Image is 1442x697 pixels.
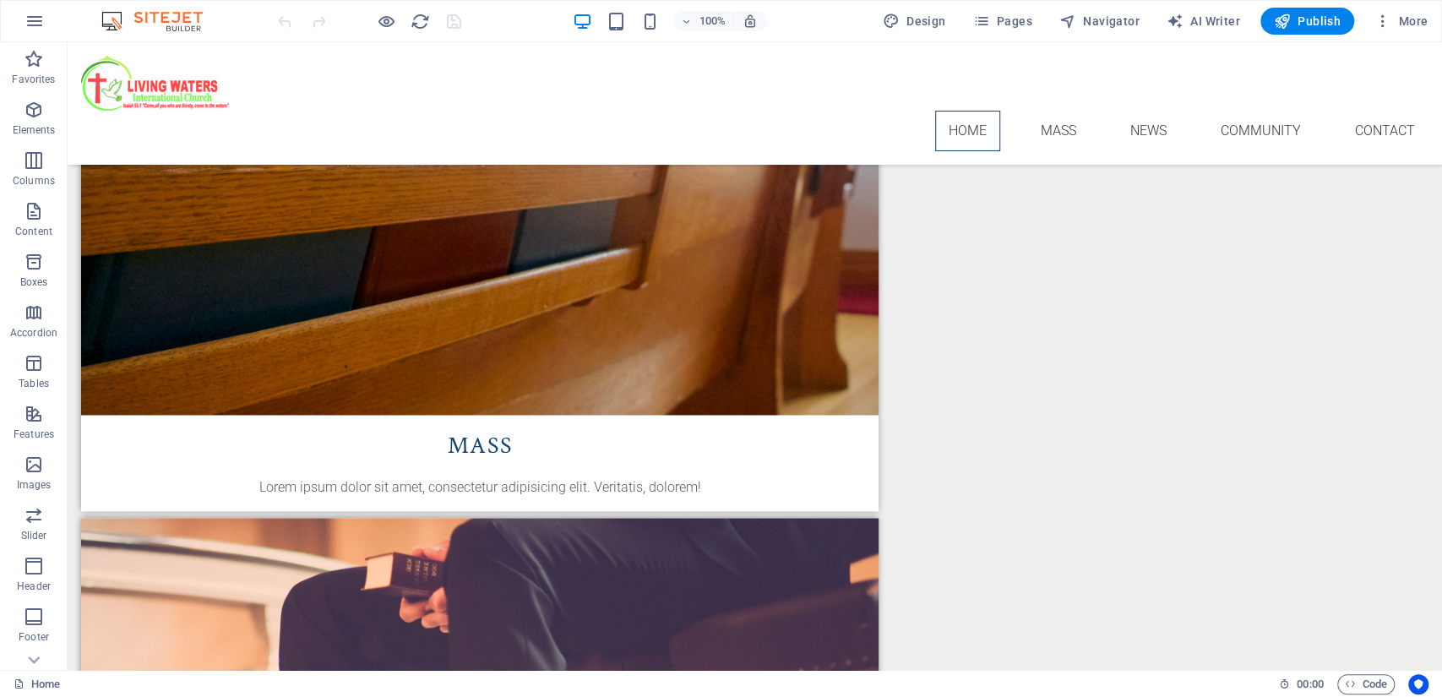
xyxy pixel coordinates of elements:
p: Accordion [10,326,57,340]
p: Favorites [12,73,55,86]
span: More [1374,13,1428,30]
span: Publish [1274,13,1341,30]
button: Publish [1260,8,1354,35]
button: Navigator [1053,8,1146,35]
span: Pages [972,13,1031,30]
div: Design (Ctrl+Alt+Y) [876,8,953,35]
p: Content [15,225,52,238]
p: Features [14,427,54,441]
p: Slider [21,529,47,542]
button: AI Writer [1160,8,1247,35]
span: : [1309,678,1311,690]
button: reload [410,11,430,31]
button: More [1368,8,1434,35]
img: Editor Logo [97,11,224,31]
button: Pages [966,8,1038,35]
i: Reload page [411,12,430,31]
button: Usercentrics [1408,674,1428,694]
p: Elements [13,123,56,137]
span: AI Writer [1167,13,1240,30]
h6: Session time [1279,674,1324,694]
span: 00 00 [1297,674,1323,694]
button: Code [1337,674,1395,694]
i: On resize automatically adjust zoom level to fit chosen device. [743,14,758,29]
span: Code [1345,674,1387,694]
p: Header [17,580,51,593]
button: Click here to leave preview mode and continue editing [376,11,396,31]
h6: 100% [699,11,726,31]
button: Design [876,8,953,35]
span: Design [883,13,946,30]
p: Images [17,478,52,492]
a: Click to cancel selection. Double-click to open Pages [14,674,60,694]
span: Navigator [1059,13,1140,30]
p: Boxes [20,275,48,289]
p: Columns [13,174,55,188]
button: 100% [673,11,733,31]
p: Footer [19,630,49,644]
p: Tables [19,377,49,390]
